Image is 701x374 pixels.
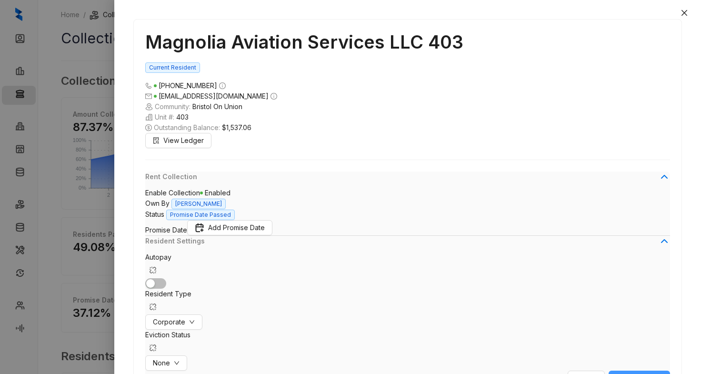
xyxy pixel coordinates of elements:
[145,210,164,218] span: Status
[145,124,152,131] span: dollar
[166,210,235,220] span: Promise Date Passed
[176,112,189,122] span: 403
[145,289,670,314] div: Resident Type
[145,172,670,188] div: Rent Collection
[145,112,670,122] span: Unit #:
[200,189,230,197] span: Enabled
[145,199,170,207] span: Own By
[145,133,211,148] button: View Ledger
[145,103,153,111] img: building-icon
[145,31,670,53] h1: Magnolia Aviation Services LLC 403
[163,135,204,146] span: View Ledger
[153,317,185,327] span: Corporate
[145,355,187,371] button: Nonedown
[171,199,226,209] span: [PERSON_NAME]
[222,122,251,133] span: $1,537.06
[192,101,242,112] span: Bristol On Union
[145,122,670,133] span: Outstanding Balance:
[153,137,160,144] span: file-search
[145,101,670,112] span: Community:
[145,172,659,182] span: Rent Collection
[145,62,200,73] span: Current Resident
[189,319,195,325] span: down
[145,189,200,197] span: Enable Collection
[145,236,659,246] span: Resident Settings
[145,93,152,100] span: mail
[159,92,269,100] span: [EMAIL_ADDRESS][DOMAIN_NAME]
[679,7,690,19] button: Close
[681,9,688,17] span: close
[145,330,670,355] div: Eviction Status
[187,220,272,235] button: Promise DateAdd Promise Date
[145,236,670,252] div: Resident Settings
[195,223,204,232] img: Promise Date
[145,82,152,89] span: phone
[153,358,170,368] span: None
[145,113,153,121] img: building-icon
[145,252,670,278] div: Autopay
[208,222,265,233] span: Add Promise Date
[174,360,180,366] span: down
[145,226,187,234] span: Promise Date
[159,81,217,90] span: [PHONE_NUMBER]
[145,314,202,330] button: Corporatedown
[270,93,277,100] span: info-circle
[219,82,226,89] span: info-circle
